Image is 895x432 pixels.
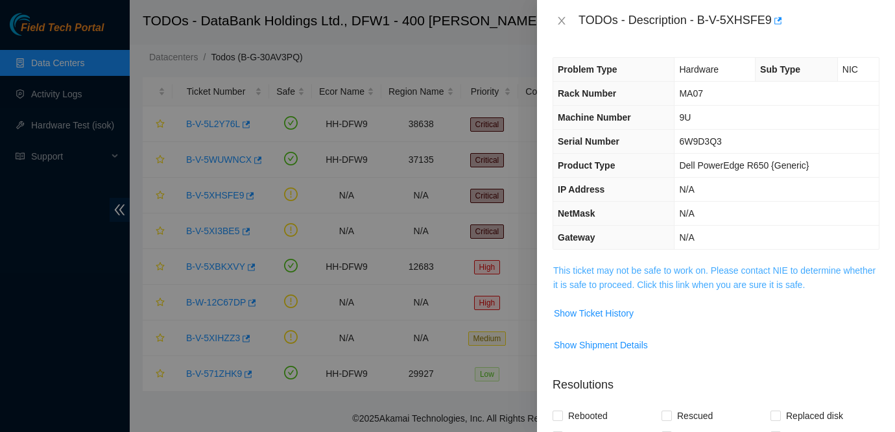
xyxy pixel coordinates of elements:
span: Problem Type [558,64,617,75]
span: Rescued [672,405,718,426]
span: Show Ticket History [554,306,634,320]
span: N/A [679,184,694,195]
span: Serial Number [558,136,619,147]
span: Gateway [558,232,595,243]
span: Hardware [679,64,719,75]
span: 6W9D3Q3 [679,136,721,147]
span: Machine Number [558,112,631,123]
span: IP Address [558,184,604,195]
span: N/A [679,232,694,243]
p: Resolutions [553,366,879,394]
span: close [556,16,567,26]
span: Rack Number [558,88,616,99]
span: NIC [842,64,858,75]
button: Show Shipment Details [553,335,649,355]
span: Rebooted [563,405,613,426]
span: MA07 [679,88,703,99]
button: Close [553,15,571,27]
span: Product Type [558,160,615,171]
span: 9U [679,112,691,123]
a: This ticket may not be safe to work on. Please contact NIE to determine whether it is safe to pro... [553,265,876,290]
span: Show Shipment Details [554,338,648,352]
span: NetMask [558,208,595,219]
span: Sub Type [760,64,800,75]
span: Replaced disk [781,405,848,426]
div: TODOs - Description - B-V-5XHSFE9 [579,10,879,31]
span: Dell PowerEdge R650 {Generic} [679,160,809,171]
button: Show Ticket History [553,303,634,324]
span: N/A [679,208,694,219]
